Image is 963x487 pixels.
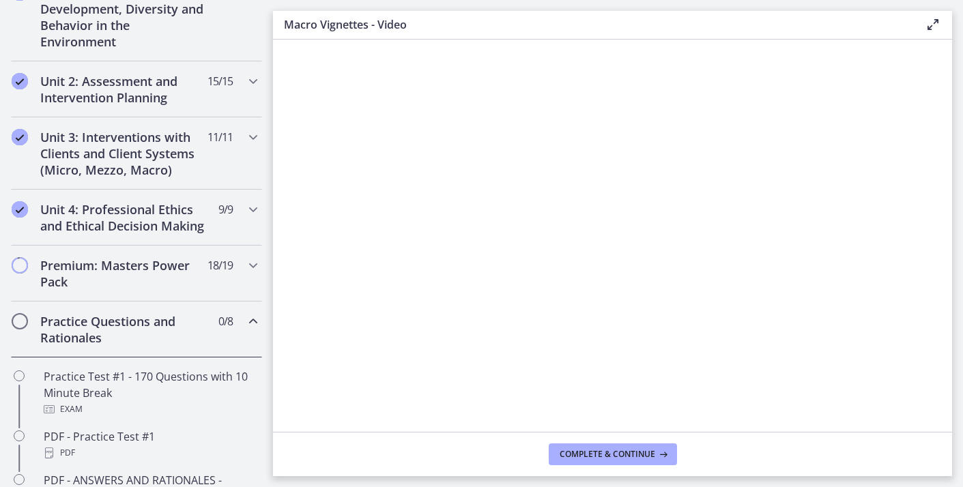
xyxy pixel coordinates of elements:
span: Complete & continue [560,449,655,460]
h2: Premium: Masters Power Pack [40,257,207,290]
span: 11 / 11 [207,129,233,145]
h2: Unit 2: Assessment and Intervention Planning [40,73,207,106]
i: Completed [12,201,28,218]
i: Completed [12,129,28,145]
h2: Unit 3: Interventions with Clients and Client Systems (Micro, Mezzo, Macro) [40,129,207,178]
h2: Unit 4: Professional Ethics and Ethical Decision Making [40,201,207,234]
i: Completed [12,73,28,89]
span: 15 / 15 [207,73,233,89]
iframe: To enrich screen reader interactions, please activate Accessibility in Grammarly extension settings [273,40,952,428]
div: PDF [44,445,257,461]
span: 9 / 9 [218,201,233,218]
h2: Practice Questions and Rationales [40,313,207,346]
div: PDF - Practice Test #1 [44,428,257,461]
span: 18 / 19 [207,257,233,274]
button: Complete & continue [549,443,677,465]
div: Practice Test #1 - 170 Questions with 10 Minute Break [44,368,257,417]
div: Exam [44,401,257,417]
h3: Macro Vignettes - Video [284,16,903,33]
span: 0 / 8 [218,313,233,329]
